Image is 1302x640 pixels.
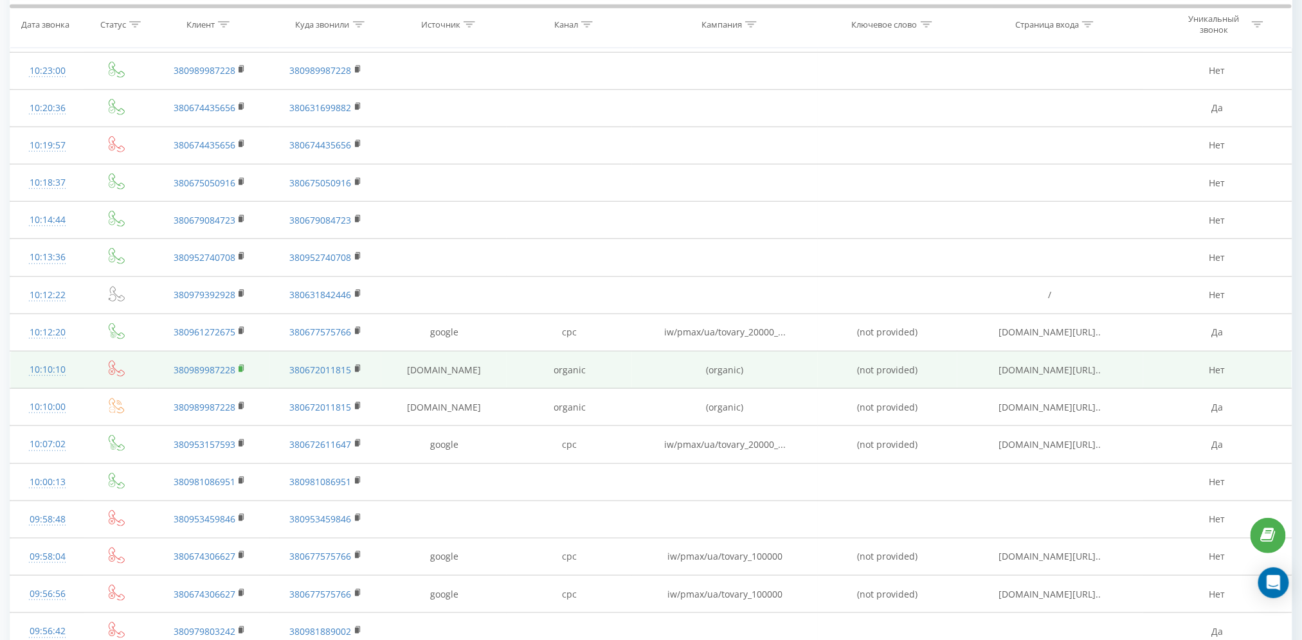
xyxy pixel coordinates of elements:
td: Да [1143,389,1292,426]
a: 380952740708 [174,251,235,263]
td: Нет [1143,463,1292,501]
a: 380672011815 [290,364,352,376]
td: organic [507,351,632,389]
span: [DOMAIN_NAME][URL].. [999,550,1101,562]
a: 380979803242 [174,625,235,637]
td: [DOMAIN_NAME] [381,351,507,389]
td: (not provided) [818,351,957,389]
a: 380631699882 [290,102,352,114]
a: 380679084723 [290,214,352,226]
a: 380989987228 [174,401,235,413]
span: [DOMAIN_NAME][URL].. [999,401,1101,413]
a: 380981086951 [174,476,235,488]
a: 380677575766 [290,550,352,562]
a: 380674306627 [174,550,235,562]
td: (not provided) [818,426,957,463]
div: Кампания [701,19,742,30]
td: iw/pmax/ua/tovary_100000 [632,576,818,613]
div: Дата звонка [21,19,69,30]
td: Нет [1143,164,1292,202]
div: 10:20:36 [23,96,71,121]
a: 380677575766 [290,588,352,600]
div: Канал [554,19,578,30]
a: 380675050916 [290,177,352,189]
a: 380674435656 [290,139,352,151]
td: iw/pmax/ua/tovary_100000 [632,538,818,575]
td: cpc [507,426,632,463]
a: 380679084723 [174,214,235,226]
td: cpc [507,538,632,575]
a: 380953459846 [290,513,352,525]
span: [DOMAIN_NAME][URL].. [999,326,1101,338]
div: Ключевое слово [852,19,918,30]
td: (not provided) [818,576,957,613]
td: cpc [507,576,632,613]
div: 10:23:00 [23,58,71,84]
a: 380675050916 [174,177,235,189]
a: 380953459846 [174,513,235,525]
div: 10:12:22 [23,283,71,308]
td: / [957,276,1143,314]
div: 10:18:37 [23,170,71,195]
div: 10:13:36 [23,245,71,270]
div: Клиент [186,19,215,30]
a: 380979392928 [174,289,235,301]
a: 380672011815 [290,401,352,413]
a: 380631842446 [290,289,352,301]
a: 380952740708 [290,251,352,263]
a: 380981889002 [290,625,352,637]
td: (not provided) [818,314,957,351]
td: Да [1143,426,1292,463]
a: 380961272675 [174,326,235,338]
div: 09:58:04 [23,544,71,569]
td: Нет [1143,239,1292,276]
div: 09:56:56 [23,582,71,607]
div: Статус [100,19,126,30]
td: Нет [1143,538,1292,575]
td: Нет [1143,202,1292,239]
a: 380989987228 [174,364,235,376]
a: 380953157593 [174,438,235,450]
span: [DOMAIN_NAME][URL].. [999,364,1101,376]
div: Источник [421,19,460,30]
div: 10:07:02 [23,432,71,457]
td: Нет [1143,276,1292,314]
a: 380672611647 [290,438,352,450]
td: google [381,426,507,463]
td: Нет [1143,351,1292,389]
div: 10:10:10 [23,357,71,382]
td: Нет [1143,501,1292,538]
a: 380989987228 [174,64,235,76]
a: 380674435656 [174,139,235,151]
td: (organic) [632,351,818,389]
td: [DOMAIN_NAME] [381,389,507,426]
td: Нет [1143,52,1292,89]
div: 10:12:20 [23,320,71,345]
div: Страница входа [1015,19,1079,30]
a: 380674306627 [174,588,235,600]
td: google [381,538,507,575]
div: Куда звонили [296,19,350,30]
td: Да [1143,314,1292,351]
div: 10:19:57 [23,133,71,158]
span: [DOMAIN_NAME][URL].. [999,588,1101,600]
td: (not provided) [818,538,957,575]
td: organic [507,389,632,426]
td: Да [1143,89,1292,127]
td: (organic) [632,389,818,426]
div: Уникальный звонок [1180,13,1249,35]
td: cpc [507,314,632,351]
div: 09:58:48 [23,507,71,532]
span: [DOMAIN_NAME][URL].. [999,438,1101,450]
div: 10:00:13 [23,470,71,495]
td: (not provided) [818,389,957,426]
div: Open Intercom Messenger [1258,567,1289,598]
span: iw/pmax/ua/tovary_20000_... [664,326,786,338]
div: 10:14:44 [23,208,71,233]
td: google [381,576,507,613]
td: google [381,314,507,351]
a: 380677575766 [290,326,352,338]
td: Нет [1143,127,1292,164]
a: 380674435656 [174,102,235,114]
span: iw/pmax/ua/tovary_20000_... [664,438,786,450]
